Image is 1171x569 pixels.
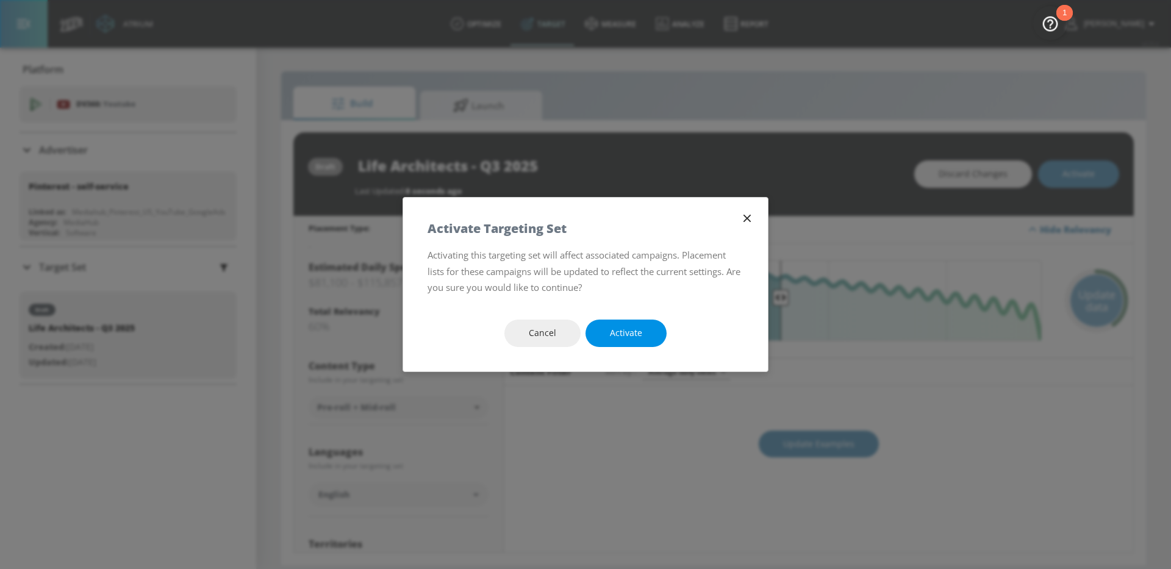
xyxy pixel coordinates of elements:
[529,326,556,341] span: Cancel
[428,222,567,235] h5: Activate Targeting Set
[610,326,642,341] span: Activate
[585,320,667,347] button: Activate
[1033,6,1067,40] button: Open Resource Center, 1 new notification
[1062,13,1067,29] div: 1
[504,320,581,347] button: Cancel
[428,247,743,295] p: Activating this targeting set will affect associated campaigns. Placement lists for these campaig...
